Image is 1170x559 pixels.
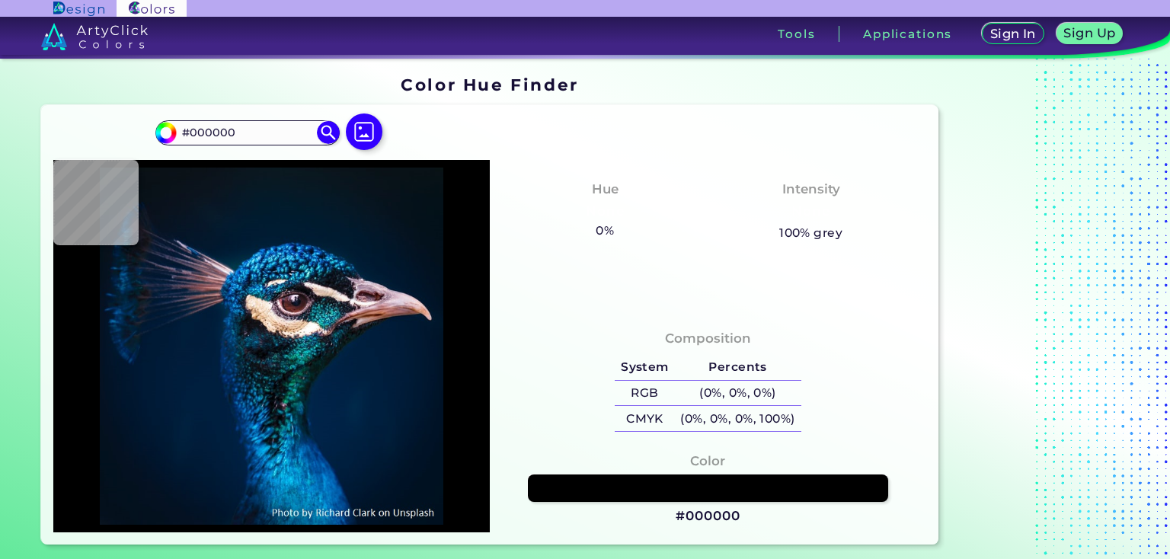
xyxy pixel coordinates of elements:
[580,203,631,221] h3: None
[665,327,751,350] h4: Composition
[615,355,674,380] h5: System
[346,113,382,150] img: icon picture
[863,28,952,40] h3: Applications
[785,203,836,221] h3: None
[782,178,840,200] h4: Intensity
[778,28,815,40] h3: Tools
[690,450,725,472] h4: Color
[590,221,619,241] h5: 0%
[992,28,1034,40] h5: Sign In
[675,381,801,406] h5: (0%, 0%, 0%)
[1060,24,1120,43] a: Sign Up
[53,2,104,16] img: ArtyClick Design logo
[615,381,674,406] h5: RGB
[317,121,340,144] img: icon search
[779,223,842,243] h5: 100% grey
[675,355,801,380] h5: Percents
[61,168,482,525] img: img_pavlin.jpg
[676,507,740,525] h3: #000000
[1066,27,1114,39] h5: Sign Up
[177,123,318,143] input: type color..
[675,406,801,431] h5: (0%, 0%, 0%, 100%)
[985,24,1041,43] a: Sign In
[615,406,674,431] h5: CMYK
[592,178,619,200] h4: Hue
[401,73,578,96] h1: Color Hue Finder
[41,23,149,50] img: logo_artyclick_colors_white.svg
